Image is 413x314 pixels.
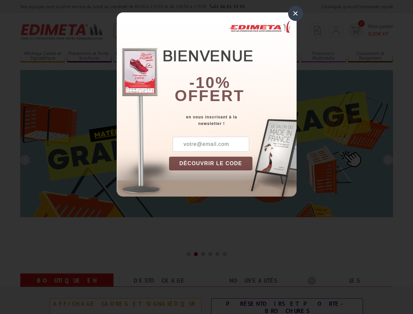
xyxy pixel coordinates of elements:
[189,74,231,91] b: -10%
[173,137,249,152] input: votre@email.com
[169,157,253,170] button: DÉCOUVRIR LE CODE
[175,87,245,104] font: offert
[169,114,297,127] div: en vous inscrivant à la newsletter !
[288,6,303,21] div: ×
